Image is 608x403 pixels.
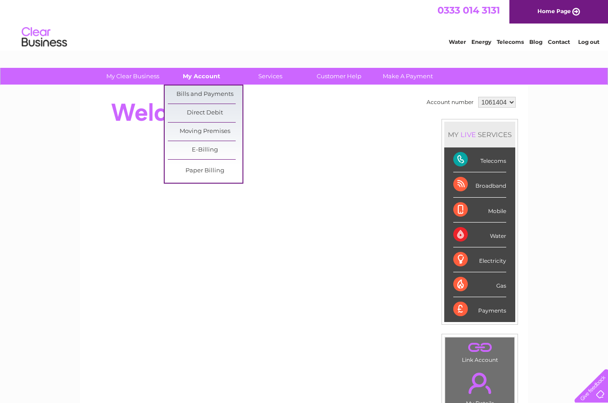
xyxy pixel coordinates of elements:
[233,68,308,85] a: Services
[168,123,242,141] a: Moving Premises
[168,162,242,180] a: Paper Billing
[447,340,512,356] a: .
[437,5,500,16] a: 0333 014 3131
[21,24,67,51] img: logo.png
[370,68,445,85] a: Make A Payment
[548,38,570,45] a: Contact
[444,122,515,147] div: MY SERVICES
[168,141,242,159] a: E-Billing
[453,172,506,197] div: Broadband
[459,130,478,139] div: LIVE
[445,337,515,365] td: Link Account
[95,68,170,85] a: My Clear Business
[497,38,524,45] a: Telecoms
[168,85,242,104] a: Bills and Payments
[453,247,506,272] div: Electricity
[453,272,506,297] div: Gas
[168,104,242,122] a: Direct Debit
[578,38,599,45] a: Log out
[164,68,239,85] a: My Account
[447,367,512,399] a: .
[453,223,506,247] div: Water
[302,68,376,85] a: Customer Help
[449,38,466,45] a: Water
[529,38,542,45] a: Blog
[453,147,506,172] div: Telecoms
[424,95,476,110] td: Account number
[453,198,506,223] div: Mobile
[453,297,506,322] div: Payments
[471,38,491,45] a: Energy
[91,5,518,44] div: Clear Business is a trading name of Verastar Limited (registered in [GEOGRAPHIC_DATA] No. 3667643...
